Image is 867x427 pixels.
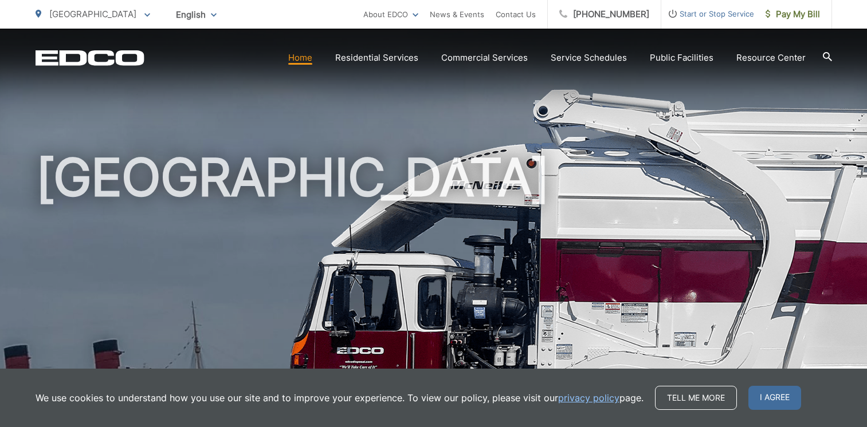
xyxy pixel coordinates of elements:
a: Contact Us [496,7,536,21]
a: Tell me more [655,386,737,410]
a: Residential Services [335,51,418,65]
span: I agree [748,386,801,410]
a: About EDCO [363,7,418,21]
a: Home [288,51,312,65]
p: We use cookies to understand how you use our site and to improve your experience. To view our pol... [36,391,644,405]
a: EDCD logo. Return to the homepage. [36,50,144,66]
a: Resource Center [736,51,806,65]
a: Service Schedules [551,51,627,65]
a: Public Facilities [650,51,713,65]
span: [GEOGRAPHIC_DATA] [49,9,136,19]
a: News & Events [430,7,484,21]
span: English [167,5,225,25]
a: Commercial Services [441,51,528,65]
a: privacy policy [558,391,619,405]
span: Pay My Bill [766,7,820,21]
